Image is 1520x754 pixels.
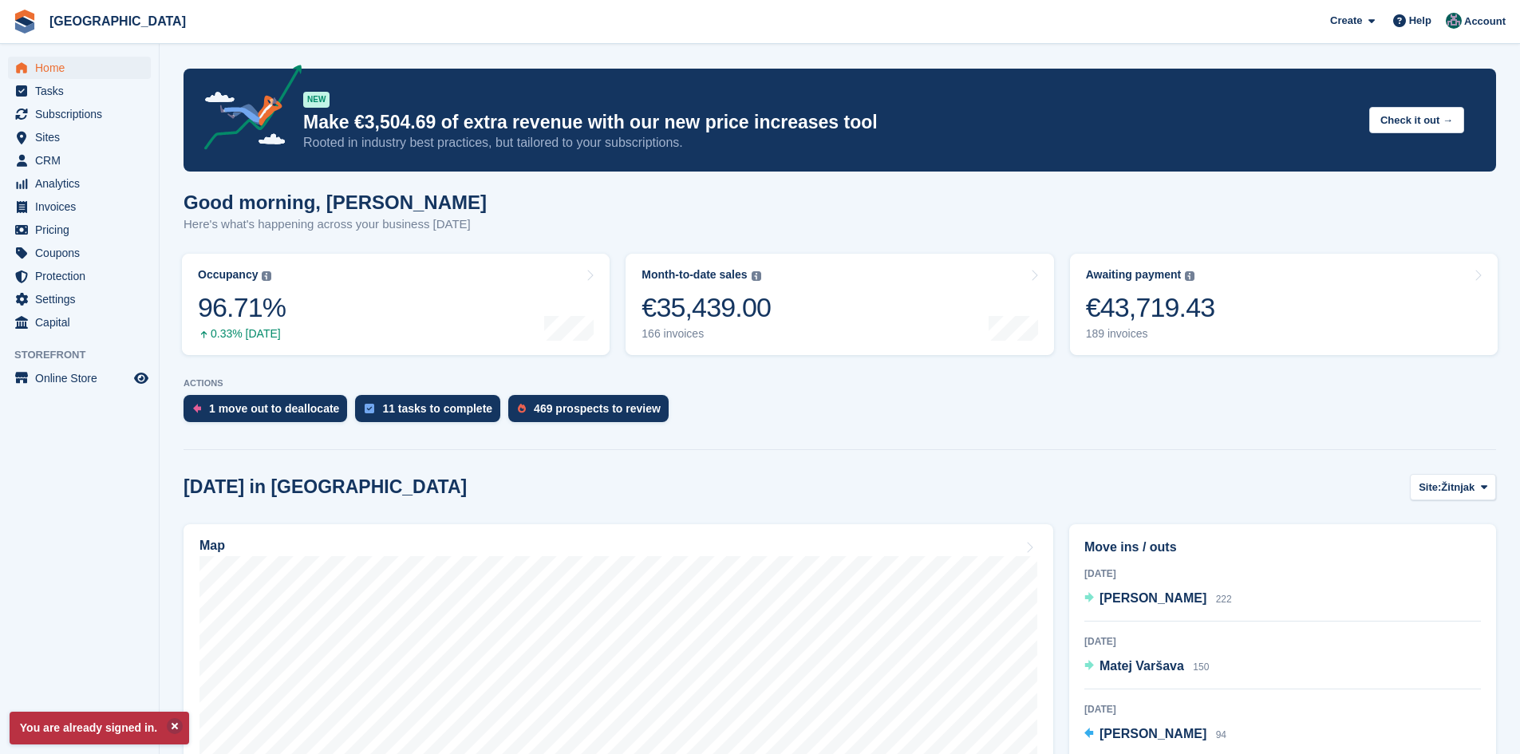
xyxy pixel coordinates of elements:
p: You are already signed in. [10,712,189,744]
span: CRM [35,149,131,172]
span: [PERSON_NAME] [1100,727,1206,740]
h1: Good morning, [PERSON_NAME] [184,191,487,213]
span: Help [1409,13,1431,29]
a: 469 prospects to review [508,395,677,430]
span: Žitnjak [1441,480,1475,495]
span: Account [1464,14,1506,30]
a: Occupancy 96.71% 0.33% [DATE] [182,254,610,355]
img: icon-info-grey-7440780725fd019a000dd9b08b2336e03edf1995a4989e88bcd33f0948082b44.svg [752,271,761,281]
img: stora-icon-8386f47178a22dfd0bd8f6a31ec36ba5ce8667c1dd55bd0f319d3a0aa187defe.svg [13,10,37,34]
span: Pricing [35,219,131,241]
span: 150 [1193,661,1209,673]
span: Storefront [14,347,159,363]
a: menu [8,149,151,172]
h2: Map [199,539,225,553]
a: [PERSON_NAME] 94 [1084,724,1226,745]
span: Protection [35,265,131,287]
div: 0.33% [DATE] [198,327,286,341]
div: 166 invoices [642,327,771,341]
a: [PERSON_NAME] 222 [1084,589,1232,610]
a: Awaiting payment €43,719.43 189 invoices [1070,254,1498,355]
span: Capital [35,311,131,334]
a: menu [8,242,151,264]
div: [DATE] [1084,702,1481,716]
div: Month-to-date sales [642,268,747,282]
a: Matej Varšava 150 [1084,657,1209,677]
span: Analytics [35,172,131,195]
button: Site: Žitnjak [1410,474,1496,500]
a: menu [8,172,151,195]
span: 94 [1216,729,1226,740]
a: menu [8,126,151,148]
a: menu [8,265,151,287]
a: menu [8,80,151,102]
div: Occupancy [198,268,258,282]
div: €35,439.00 [642,291,771,324]
span: Settings [35,288,131,310]
p: Here's what's happening across your business [DATE] [184,215,487,234]
div: 96.71% [198,291,286,324]
div: NEW [303,92,330,108]
a: menu [8,57,151,79]
div: Awaiting payment [1086,268,1182,282]
span: Matej Varšava [1100,659,1184,673]
span: Subscriptions [35,103,131,125]
a: menu [8,195,151,218]
p: Rooted in industry best practices, but tailored to your subscriptions. [303,134,1356,152]
div: 11 tasks to complete [382,402,492,415]
span: Create [1330,13,1362,29]
span: Sites [35,126,131,148]
img: icon-info-grey-7440780725fd019a000dd9b08b2336e03edf1995a4989e88bcd33f0948082b44.svg [1185,271,1194,281]
span: Site: [1419,480,1441,495]
a: menu [8,219,151,241]
span: Coupons [35,242,131,264]
a: menu [8,103,151,125]
a: menu [8,311,151,334]
button: Check it out → [1369,107,1464,133]
a: 11 tasks to complete [355,395,508,430]
a: menu [8,367,151,389]
a: menu [8,288,151,310]
h2: Move ins / outs [1084,538,1481,557]
img: price-adjustments-announcement-icon-8257ccfd72463d97f412b2fc003d46551f7dbcb40ab6d574587a9cd5c0d94... [191,65,302,156]
a: Month-to-date sales €35,439.00 166 invoices [626,254,1053,355]
span: Tasks [35,80,131,102]
span: [PERSON_NAME] [1100,591,1206,605]
img: icon-info-grey-7440780725fd019a000dd9b08b2336e03edf1995a4989e88bcd33f0948082b44.svg [262,271,271,281]
p: Make €3,504.69 of extra revenue with our new price increases tool [303,111,1356,134]
div: 1 move out to deallocate [209,402,339,415]
img: Željko Gobac [1446,13,1462,29]
img: prospect-51fa495bee0391a8d652442698ab0144808aea92771e9ea1ae160a38d050c398.svg [518,404,526,413]
a: Preview store [132,369,151,388]
p: ACTIONS [184,378,1496,389]
a: 1 move out to deallocate [184,395,355,430]
img: move_outs_to_deallocate_icon-f764333ba52eb49d3ac5e1228854f67142a1ed5810a6f6cc68b1a99e826820c5.svg [193,404,201,413]
span: Online Store [35,367,131,389]
span: 222 [1216,594,1232,605]
div: 469 prospects to review [534,402,661,415]
span: Home [35,57,131,79]
div: [DATE] [1084,566,1481,581]
div: 189 invoices [1086,327,1215,341]
div: [DATE] [1084,634,1481,649]
span: Invoices [35,195,131,218]
div: €43,719.43 [1086,291,1215,324]
h2: [DATE] in [GEOGRAPHIC_DATA] [184,476,467,498]
img: task-75834270c22a3079a89374b754ae025e5fb1db73e45f91037f5363f120a921f8.svg [365,404,374,413]
a: [GEOGRAPHIC_DATA] [43,8,192,34]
